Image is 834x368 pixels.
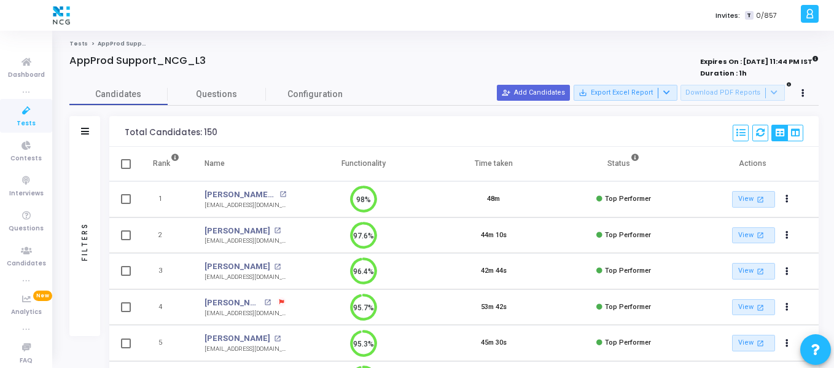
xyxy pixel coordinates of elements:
a: [PERSON_NAME] [205,225,270,237]
div: [EMAIL_ADDRESS][DOMAIN_NAME] [205,237,286,246]
span: Dashboard [8,70,45,80]
div: Time taken [475,157,513,170]
div: 48m [487,194,500,205]
span: Top Performer [605,303,651,311]
span: Top Performer [605,339,651,346]
div: 44m 10s [481,230,507,241]
span: New [33,291,52,301]
span: Interviews [9,189,44,199]
div: [EMAIL_ADDRESS][DOMAIN_NAME] [205,345,286,354]
span: Tests [17,119,36,129]
span: Top Performer [605,195,651,203]
button: Actions [779,335,796,352]
div: View Options [771,125,803,141]
mat-icon: save_alt [579,88,587,97]
button: Export Excel Report [574,85,677,101]
mat-icon: person_add_alt [502,88,510,97]
a: View [732,335,775,351]
span: Configuration [287,88,343,101]
div: Name [205,157,225,170]
a: Tests [69,40,88,47]
div: [EMAIL_ADDRESS][DOMAIN_NAME] [205,201,286,210]
mat-icon: open_in_new [274,264,281,270]
button: Download PDF Reports [680,85,785,101]
div: 45m 30s [481,338,507,348]
span: Questions [9,224,44,234]
div: [EMAIL_ADDRESS][DOMAIN_NAME] [205,309,286,318]
label: Invites: [715,10,740,21]
td: 2 [140,217,192,254]
button: Actions [779,299,796,316]
mat-icon: open_in_new [264,299,271,306]
button: Actions [779,227,796,244]
td: 4 [140,289,192,326]
th: Actions [688,147,819,181]
a: View [732,227,775,244]
td: 3 [140,253,192,289]
span: Top Performer [605,267,651,275]
strong: Duration : 1h [700,68,747,78]
button: Add Candidates [497,85,570,101]
div: Filters [79,174,90,309]
a: View [732,299,775,316]
span: Questions [168,88,266,101]
div: [EMAIL_ADDRESS][DOMAIN_NAME] [205,273,286,282]
img: logo [50,3,73,28]
mat-icon: open_in_new [755,230,766,240]
button: Actions [779,191,796,208]
th: Status [559,147,689,181]
a: [PERSON_NAME] [PERSON_NAME] [205,189,276,201]
a: [PERSON_NAME] [205,260,270,273]
a: [PERSON_NAME] [205,332,270,345]
span: Candidates [69,88,168,101]
mat-icon: open_in_new [755,194,766,205]
mat-icon: open_in_new [755,338,766,348]
div: 53m 42s [481,302,507,313]
th: Rank [140,147,192,181]
span: Contests [10,154,42,164]
mat-icon: open_in_new [274,335,281,342]
span: Candidates [7,259,46,269]
span: Analytics [11,307,42,318]
span: 0/857 [756,10,777,21]
span: Top Performer [605,231,651,239]
td: 5 [140,325,192,361]
strong: Expires On : [DATE] 11:44 PM IST [700,53,819,67]
mat-icon: open_in_new [274,227,281,234]
a: View [732,263,775,280]
a: View [732,191,775,208]
th: Functionality [298,147,429,181]
div: 42m 44s [481,266,507,276]
span: T [745,11,753,20]
a: [PERSON_NAME] [205,297,261,309]
button: Actions [779,263,796,280]
td: 1 [140,181,192,217]
div: Total Candidates: 150 [125,128,217,138]
span: FAQ [20,356,33,366]
mat-icon: open_in_new [755,302,766,313]
nav: breadcrumb [69,40,819,48]
mat-icon: open_in_new [755,266,766,276]
span: AppProd Support_NCG_L3 [98,40,179,47]
mat-icon: open_in_new [279,191,286,198]
h4: AppProd Support_NCG_L3 [69,55,206,67]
